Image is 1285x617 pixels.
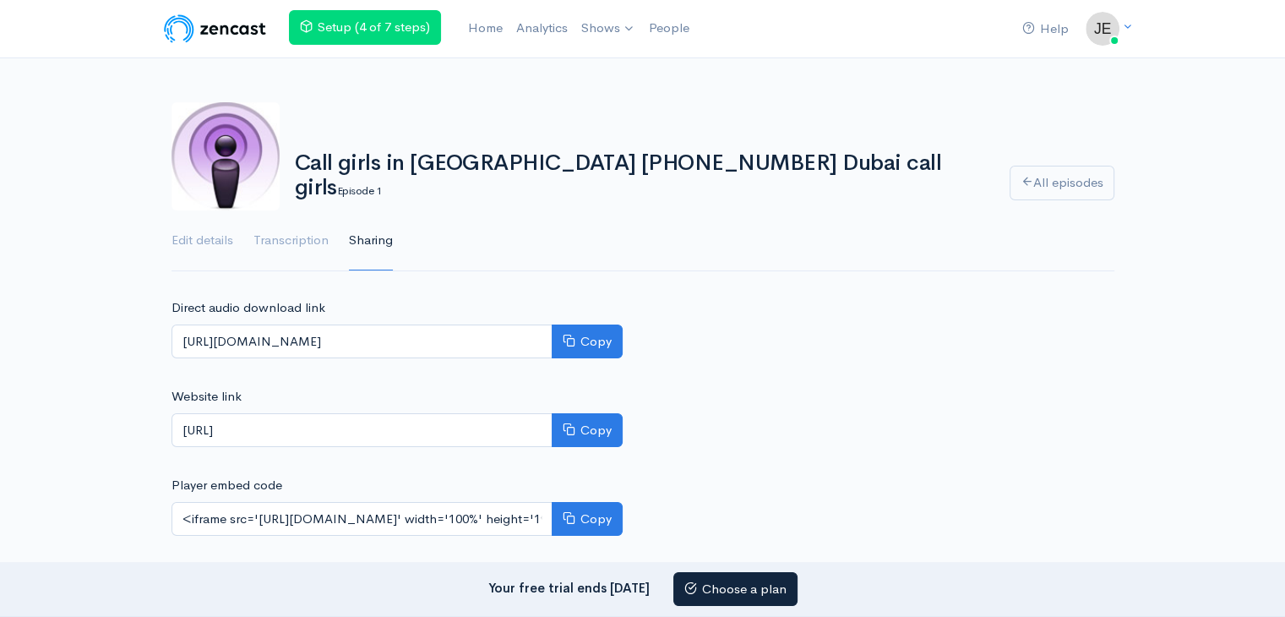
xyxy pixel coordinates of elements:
[461,10,509,46] a: Home
[1086,12,1119,46] img: ...
[289,10,441,45] a: Setup (4 of 7 steps)
[1015,11,1075,47] a: Help
[673,572,798,607] a: Choose a plan
[295,151,989,199] h1: Call girls in [GEOGRAPHIC_DATA] [PHONE_NUMBER] Dubai call girls
[172,210,233,271] a: Edit details
[552,413,623,448] button: Copy
[172,298,325,318] label: Direct audio download link
[337,183,381,198] small: Episode 1
[1010,166,1114,200] a: All episodes
[161,12,269,46] img: ZenCast Logo
[488,579,650,595] strong: Your free trial ends [DATE]
[552,325,623,359] button: Copy
[253,210,329,271] a: Transcription
[172,476,282,495] label: Player embed code
[642,10,696,46] a: People
[574,10,642,47] a: Shows
[552,502,623,537] button: Copy
[172,387,242,407] label: Website link
[509,10,574,46] a: Analytics
[349,210,393,271] a: Sharing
